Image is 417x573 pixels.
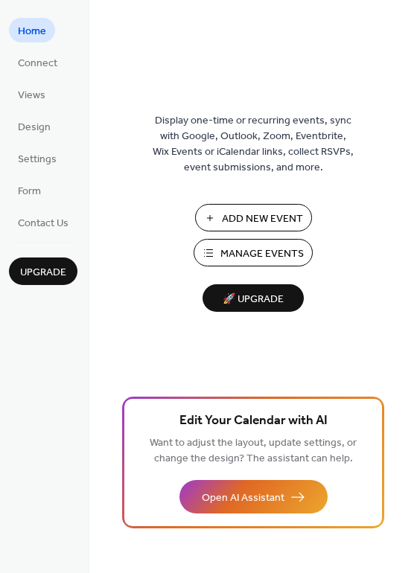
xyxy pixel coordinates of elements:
[211,289,295,310] span: 🚀 Upgrade
[222,211,303,227] span: Add New Event
[18,184,41,199] span: Form
[9,257,77,285] button: Upgrade
[153,113,354,176] span: Display one-time or recurring events, sync with Google, Outlook, Zoom, Eventbrite, Wix Events or ...
[194,239,313,266] button: Manage Events
[18,152,57,167] span: Settings
[9,210,77,234] a: Contact Us
[18,216,69,231] span: Contact Us
[20,265,66,281] span: Upgrade
[179,480,328,513] button: Open AI Assistant
[18,120,51,135] span: Design
[9,146,66,170] a: Settings
[9,82,54,106] a: Views
[9,178,50,202] a: Form
[150,433,357,469] span: Want to adjust the layout, update settings, or change the design? The assistant can help.
[9,114,60,138] a: Design
[202,490,284,506] span: Open AI Assistant
[18,56,57,71] span: Connect
[179,411,328,432] span: Edit Your Calendar with AI
[18,88,45,103] span: Views
[9,50,66,74] a: Connect
[195,204,312,231] button: Add New Event
[220,246,304,262] span: Manage Events
[9,18,55,42] a: Home
[18,24,46,39] span: Home
[203,284,304,312] button: 🚀 Upgrade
